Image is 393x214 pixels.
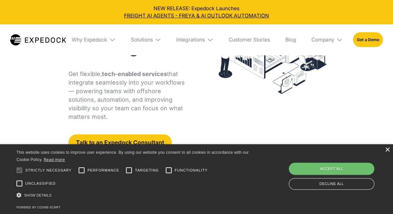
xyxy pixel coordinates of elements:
div: Show details [16,191,251,200]
span: Targeting [135,168,159,173]
span: Functionality [175,168,208,173]
div: Company [311,37,334,43]
div: NEW RELEASE: Expedock Launches [5,5,388,19]
a: Talk to an Expedock Consultant [68,134,172,150]
strong: tech-enabled services [102,70,167,77]
a: FREIGHT AI AGENTS - FREYA & AI OUTLOOK AUTOMATION [5,12,388,19]
p: Get flexible, that integrate seamlessly into your workflows — powering teams with offshore soluti... [68,70,189,121]
div: Solutions [131,37,153,43]
div: Decline all [289,178,374,190]
iframe: Chat Widget [360,182,393,214]
a: Read more [44,157,65,162]
a: Powered by cookie-script [16,205,61,209]
div: Integrations [171,24,218,55]
div: Why Expedock [72,37,107,43]
div: Company [307,24,348,55]
div: Why Expedock [66,24,120,55]
div: Solutions [126,24,166,55]
a: Get a Demo [353,32,383,47]
span: This website uses cookies to improve user experience. By using our website you consent to all coo... [16,150,249,162]
a: Blog [280,24,301,55]
span: Show details [24,193,52,197]
div: Integrations [176,37,205,43]
div: Accept all [289,163,374,174]
span: Unclassified [25,181,56,186]
a: Customer Stories [224,24,275,55]
div: Close [385,147,390,152]
span: Performance [87,168,119,173]
span: Strictly necessary [25,168,72,173]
